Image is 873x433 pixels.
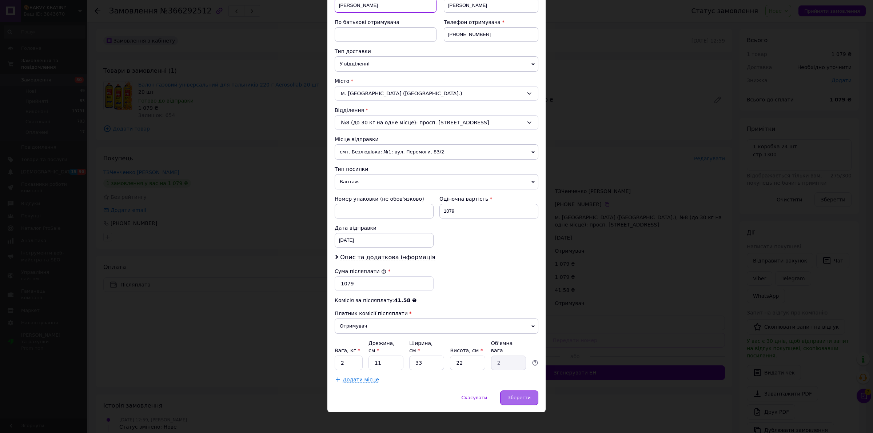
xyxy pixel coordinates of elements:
label: Довжина, см [368,340,395,353]
label: Ширина, см [409,340,432,353]
div: Комісія за післяплату: [335,297,538,304]
div: Оціночна вартість [439,195,538,203]
span: По батькові отримувача [335,19,399,25]
label: Висота, см [450,348,483,353]
div: Номер упаковки (не обов'язково) [335,195,434,203]
label: Сума післяплати [335,268,386,274]
span: Додати місце [343,377,379,383]
span: У відділенні [335,56,538,72]
span: Платник комісії післяплати [335,310,408,316]
span: Опис та додаткова інформація [340,254,435,261]
span: 41.58 ₴ [394,297,416,303]
div: Місто [335,77,538,85]
span: Тип посилки [335,166,368,172]
span: Місце відправки [335,136,379,142]
span: Тип доставки [335,48,371,54]
span: Скасувати [461,395,487,400]
div: №8 (до 30 кг на одне місце): просп. [STREET_ADDRESS] [335,115,538,130]
span: Зберегти [508,395,531,400]
span: Телефон отримувача [444,19,501,25]
div: Відділення [335,107,538,114]
input: +380 [444,27,538,42]
span: смт. Безлюдівка: №1: вул. Перемоги, 83/2 [335,144,538,160]
span: Отримувач [335,318,538,334]
div: Дата відправки [335,224,434,232]
div: Об'ємна вага [491,340,526,354]
span: Вантаж [335,174,538,189]
label: Вага, кг [335,348,360,353]
div: м. [GEOGRAPHIC_DATA] ([GEOGRAPHIC_DATA].) [335,86,538,101]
